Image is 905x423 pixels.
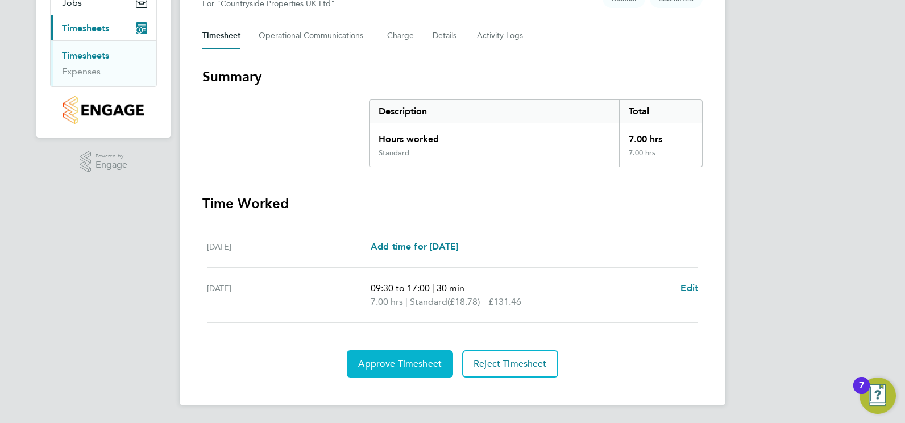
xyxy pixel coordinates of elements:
div: 7 [859,385,864,400]
span: 30 min [437,283,464,293]
span: Engage [96,160,127,170]
span: 09:30 to 17:00 [371,283,430,293]
span: Powered by [96,151,127,161]
span: Approve Timesheet [358,358,442,370]
h3: Time Worked [202,194,703,213]
a: Add time for [DATE] [371,240,458,254]
div: [DATE] [207,281,371,309]
span: £131.46 [488,296,521,307]
span: Reject Timesheet [474,358,547,370]
a: Go to home page [50,96,157,124]
div: 7.00 hrs [619,148,702,167]
button: Activity Logs [477,22,525,49]
div: Description [370,100,619,123]
button: Approve Timesheet [347,350,453,378]
span: Timesheets [62,23,109,34]
div: Standard [379,148,409,157]
span: | [432,283,434,293]
button: Reject Timesheet [462,350,558,378]
span: Edit [680,283,698,293]
section: Timesheet [202,68,703,378]
span: 7.00 hrs [371,296,403,307]
span: Add time for [DATE] [371,241,458,252]
div: Total [619,100,702,123]
div: Hours worked [370,123,619,148]
div: 7.00 hrs [619,123,702,148]
span: | [405,296,408,307]
a: Edit [680,281,698,295]
button: Charge [387,22,414,49]
img: countryside-properties-logo-retina.png [63,96,143,124]
a: Timesheets [62,50,109,61]
a: Powered byEngage [80,151,128,173]
div: Summary [369,99,703,167]
span: Standard [410,295,447,309]
span: (£18.78) = [447,296,488,307]
h3: Summary [202,68,703,86]
button: Details [433,22,459,49]
button: Operational Communications [259,22,369,49]
div: [DATE] [207,240,371,254]
button: Timesheet [202,22,240,49]
div: Timesheets [51,40,156,86]
button: Timesheets [51,15,156,40]
button: Open Resource Center, 7 new notifications [860,378,896,414]
a: Expenses [62,66,101,77]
